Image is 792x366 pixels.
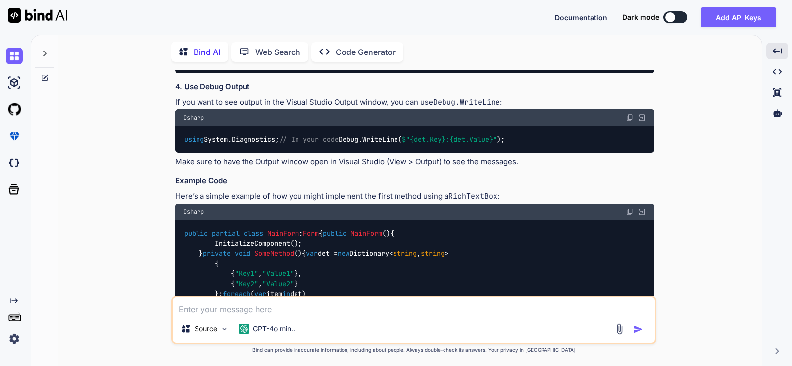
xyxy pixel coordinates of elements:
img: chat [6,48,23,64]
span: () [323,229,390,238]
span: MainForm [350,229,382,238]
span: // In your code [279,135,339,144]
span: Form [303,229,319,238]
span: Documentation [555,13,607,22]
span: private [203,249,231,258]
span: var [306,249,318,258]
span: {det.Value} [449,135,493,144]
span: SomeMethod [254,249,294,258]
p: Here’s a simple example of how you might implement the first method using a : [175,191,654,202]
code: System.Diagnostics; Debug.WriteLine( ); [183,134,505,145]
p: Make sure to have the Output window open in Visual Studio (View > Output) to see the messages. [175,157,654,168]
code: RichTextBox [448,191,497,201]
p: If you want to see output in the Visual Studio Output window, you can use : [175,97,654,108]
span: "Key1" [235,269,258,278]
p: GPT-4o min.. [253,324,295,334]
span: $" : " [402,135,497,144]
span: "Value2" [262,279,294,288]
span: public [184,229,208,238]
span: Csharp [183,208,204,216]
img: ai-studio [6,74,23,91]
span: void [235,249,250,258]
code: : { { InitializeComponent(); } { det = Dictionary< , > { { , }, { , } }; ( item det) { richTextBo... [183,228,448,350]
span: () [203,249,302,258]
span: new [338,249,349,258]
img: copy [626,114,634,122]
span: "Key2" [235,279,258,288]
p: Web Search [255,46,300,58]
p: Source [195,324,217,334]
img: attachment [614,323,625,335]
code: Debug.WriteLine [433,97,500,107]
img: darkCloudIdeIcon [6,155,23,171]
button: Documentation [555,12,607,23]
span: MainForm [267,229,299,238]
img: Pick Models [220,325,229,333]
span: string [393,249,417,258]
span: Dark mode [622,12,659,22]
img: icon [633,324,643,334]
span: public [323,229,346,238]
p: Code Generator [336,46,396,58]
img: settings [6,330,23,347]
span: string [421,249,445,258]
p: Bind can provide inaccurate information, including about people. Always double-check its answers.... [171,346,656,354]
span: partial [212,229,240,238]
h3: 4. Use Debug Output [175,81,654,93]
img: GPT-4o mini [239,324,249,334]
img: Open in Browser [638,208,646,216]
span: foreach [223,289,250,298]
span: Csharp [183,114,204,122]
span: var [254,289,266,298]
span: using [184,135,204,144]
span: in [282,289,290,298]
img: premium [6,128,23,145]
h3: Example Code [175,175,654,187]
p: Bind AI [194,46,220,58]
button: Add API Keys [701,7,776,27]
span: "Value1" [262,269,294,278]
img: Open in Browser [638,113,646,122]
img: githubLight [6,101,23,118]
img: Bind AI [8,8,67,23]
span: {det.Key} [410,135,445,144]
span: class [244,229,263,238]
img: copy [626,208,634,216]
